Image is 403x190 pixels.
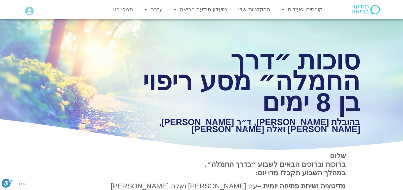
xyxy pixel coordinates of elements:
strong: שלום [330,152,346,160]
a: מועדון תודעה בריאה [171,4,230,16]
a: עזרה [141,4,166,16]
a: ההקלטות שלי [235,4,273,16]
img: תודעה בריאה [352,5,380,14]
h1: סוכות ״דרך החמלה״ מסע ריפוי בן 8 ימים [138,50,360,113]
h1: בהובלת [PERSON_NAME], ד״ר [PERSON_NAME], [PERSON_NAME] ואלה [PERSON_NAME] [138,119,360,133]
a: תמכו בנו [110,4,136,16]
strong: ברוכות וברוכים הבאים לשבוע ״בדרך החמלה״. במהלך השבוע תקבלו מדי יום: [205,160,346,177]
a: קורסים ופעילות [278,4,326,16]
strong: מדיטציה ושיחת פתיחה יומית – [257,182,346,190]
